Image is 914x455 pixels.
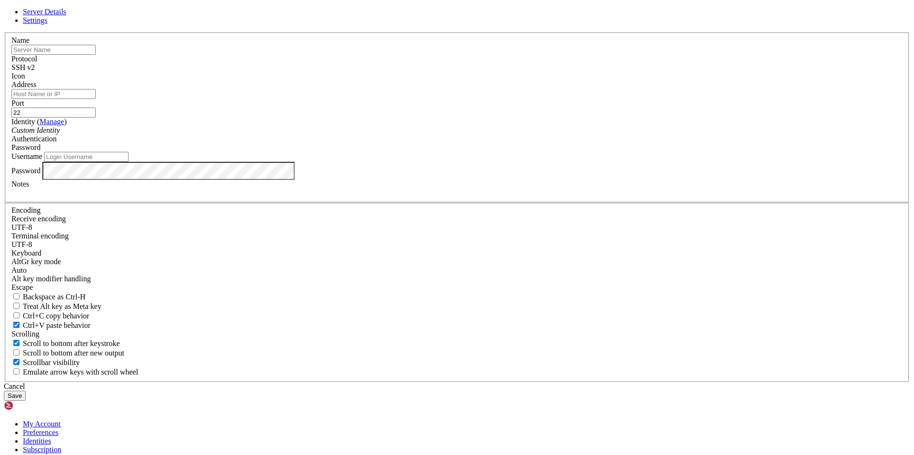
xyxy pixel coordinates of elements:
[11,126,60,134] i: Custom Identity
[11,206,40,214] label: Encoding
[11,240,903,249] div: UTF-8
[13,368,20,375] input: Emulate arrow keys with scroll wheel
[23,8,66,16] a: Server Details
[11,223,32,231] span: UTF-8
[11,358,80,366] label: The vertical scrollbar mode.
[11,36,30,44] label: Name
[13,312,20,318] input: Ctrl+C copy behavior
[44,152,129,162] input: Login Username
[23,349,124,357] span: Scroll to bottom after new output
[23,437,51,445] a: Identities
[11,283,33,291] span: Escape
[13,340,20,346] input: Scroll to bottom after keystroke
[23,339,120,347] span: Scroll to bottom after keystroke
[23,312,89,320] span: Ctrl+C copy behavior
[11,232,69,240] label: The default terminal encoding. ISO-2022 enables character map translations (like graphics maps). ...
[23,293,86,301] span: Backspace as Ctrl-H
[11,240,32,248] span: UTF-8
[11,368,138,376] label: When using the alternative screen buffer, and DECCKM (Application Cursor Keys) is active, mouse w...
[11,249,41,257] label: Keyboard
[23,368,138,376] span: Emulate arrow keys with scroll wheel
[11,302,101,310] label: Whether the Alt key acts as a Meta key or as a distinct Alt key.
[11,152,42,160] label: Username
[11,166,40,174] label: Password
[11,275,91,283] label: Controls how the Alt key is handled. Escape: Send an ESC prefix. 8-Bit: Add 128 to the typed char...
[23,445,61,454] a: Subscription
[11,80,36,89] label: Address
[11,215,66,223] label: Set the expected encoding for data received from the host. If the encodings do not match, visual ...
[11,99,24,107] label: Port
[11,283,903,292] div: Escape
[13,359,20,365] input: Scrollbar visibility
[11,45,96,55] input: Server Name
[11,349,124,357] label: Scroll to bottom after new output.
[11,266,27,274] span: Auto
[11,330,40,338] label: Scrolling
[4,382,910,391] div: Cancel
[11,126,903,135] div: Custom Identity
[23,420,61,428] a: My Account
[11,339,120,347] label: Whether to scroll to the bottom on any keystroke.
[11,89,96,99] input: Host Name or IP
[11,223,903,232] div: UTF-8
[23,321,90,329] span: Ctrl+V paste behavior
[11,63,903,72] div: SSH v2
[23,16,48,24] a: Settings
[4,401,59,410] img: Shellngn
[11,257,61,266] label: Set the expected encoding for data received from the host. If the encodings do not match, visual ...
[11,55,37,63] label: Protocol
[40,118,64,126] a: Manage
[11,108,96,118] input: Port Number
[37,118,67,126] span: ( )
[4,391,26,401] button: Save
[13,349,20,356] input: Scroll to bottom after new output
[11,143,40,151] span: Password
[11,321,90,329] label: Ctrl+V pastes if true, sends ^V to host if false. Ctrl+Shift+V sends ^V to host if true, pastes i...
[13,322,20,328] input: Ctrl+V paste behavior
[11,312,89,320] label: Ctrl-C copies if true, send ^C to host if false. Ctrl-Shift-C sends ^C to host if true, copies if...
[23,302,101,310] span: Treat Alt key as Meta key
[11,180,29,188] label: Notes
[13,303,20,309] input: Treat Alt key as Meta key
[11,135,57,143] label: Authentication
[11,63,35,71] span: SSH v2
[23,358,80,366] span: Scrollbar visibility
[11,266,903,275] div: Auto
[11,118,67,126] label: Identity
[13,293,20,299] input: Backspace as Ctrl-H
[23,428,59,436] a: Preferences
[11,293,86,301] label: If true, the backspace should send BS ('\x08', aka ^H). Otherwise the backspace key should send '...
[11,72,25,80] label: Icon
[11,143,903,152] div: Password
